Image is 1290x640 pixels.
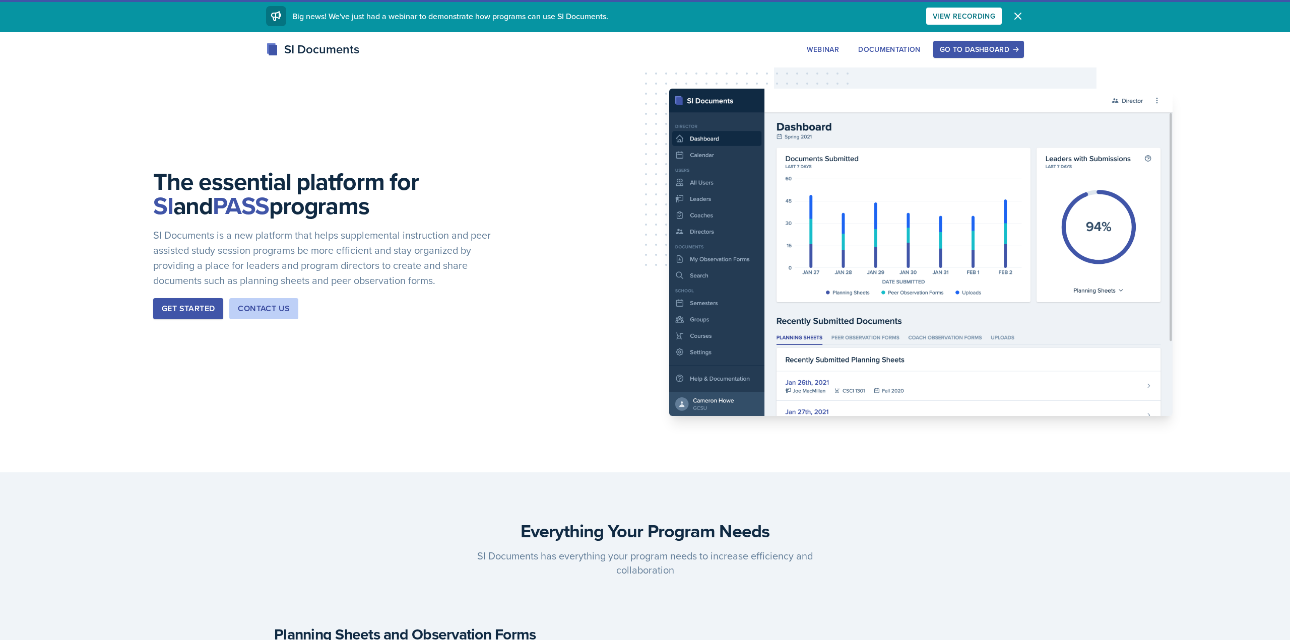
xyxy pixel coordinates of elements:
[266,40,359,58] div: SI Documents
[858,45,921,53] div: Documentation
[451,549,838,577] p: SI Documents has everything your program needs to increase efficiency and collaboration
[162,303,215,315] div: Get Started
[274,521,1016,541] h3: Everything Your Program Needs
[926,8,1002,25] button: View Recording
[800,41,846,58] button: Webinar
[229,298,298,319] button: Contact Us
[933,12,995,20] div: View Recording
[238,303,290,315] div: Contact Us
[852,41,927,58] button: Documentation
[807,45,839,53] div: Webinar
[153,298,223,319] button: Get Started
[292,11,608,22] span: Big news! We've just had a webinar to demonstrate how programs can use SI Documents.
[933,41,1024,58] button: Go to Dashboard
[940,45,1017,53] div: Go to Dashboard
